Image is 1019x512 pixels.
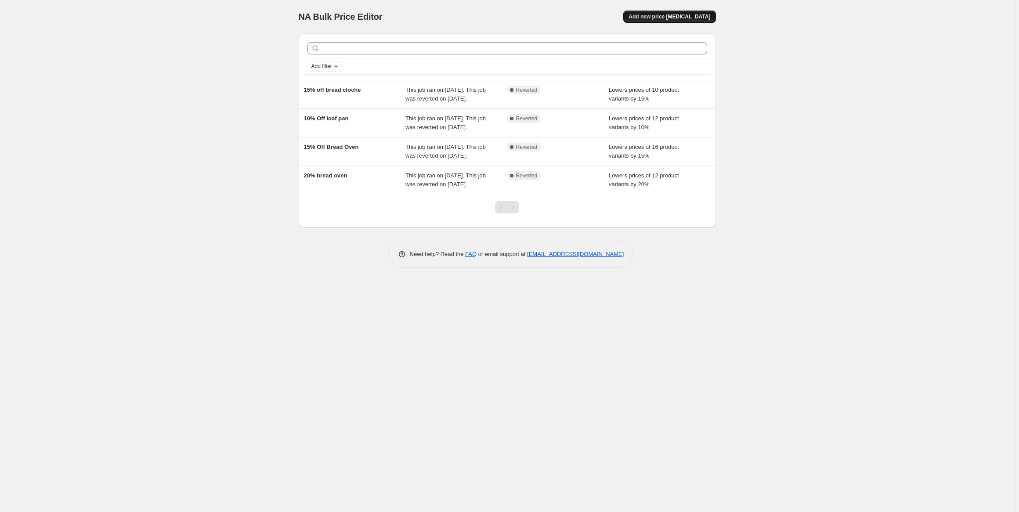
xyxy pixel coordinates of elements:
[405,115,486,130] span: This job ran on [DATE]. This job was reverted on [DATE].
[516,144,538,151] span: Reverted
[304,115,349,122] span: 10% Off loaf pan
[307,61,343,72] button: Add filter
[405,87,486,102] span: This job ran on [DATE]. This job was reverted on [DATE].
[465,251,477,257] a: FAQ
[304,144,359,150] span: 15% Off Bread Oven
[527,251,624,257] a: [EMAIL_ADDRESS][DOMAIN_NAME]
[405,172,486,187] span: This job ran on [DATE]. This job was reverted on [DATE].
[623,11,715,23] button: Add new price [MEDICAL_DATA]
[410,251,466,257] span: Need help? Read the
[405,144,486,159] span: This job ran on [DATE]. This job was reverted on [DATE].
[516,87,538,94] span: Reverted
[609,115,679,130] span: Lowers prices of 12 product variants by 10%
[609,144,679,159] span: Lowers prices of 16 product variants by 15%
[304,87,361,93] span: 15% off bread cloche
[609,87,679,102] span: Lowers prices of 10 product variants by 15%
[629,13,710,20] span: Add new price [MEDICAL_DATA]
[609,172,679,187] span: Lowers prices of 12 product variants by 20%
[477,251,527,257] span: or email support at
[516,172,538,179] span: Reverted
[516,115,538,122] span: Reverted
[495,201,519,213] nav: Pagination
[311,63,332,70] span: Add filter
[304,172,347,179] span: 20% bread oven
[299,12,383,22] span: NA Bulk Price Editor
